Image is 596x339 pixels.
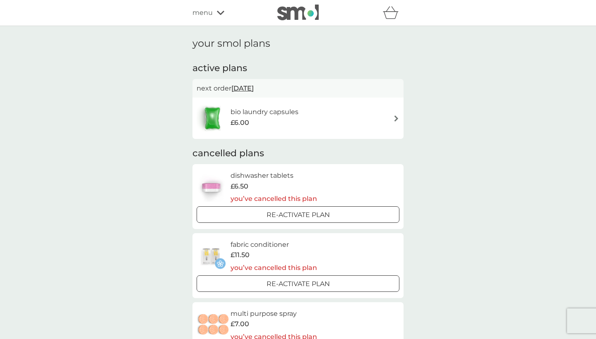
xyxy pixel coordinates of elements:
[192,62,404,75] h2: active plans
[197,83,399,94] p: next order
[197,173,226,202] img: dishwasher tablets
[231,181,248,192] span: £6.50
[192,7,213,18] span: menu
[192,147,404,160] h2: cancelled plans
[197,206,399,223] button: Re-activate Plan
[231,193,317,204] p: you’ve cancelled this plan
[231,107,298,117] h6: bio laundry capsules
[231,319,249,329] span: £7.00
[197,104,228,133] img: bio laundry capsules
[231,308,317,319] h6: multi purpose spray
[231,250,250,260] span: £11.50
[231,170,317,181] h6: dishwasher tablets
[197,242,226,271] img: fabric conditioner
[393,115,399,122] img: arrow right
[231,80,254,96] span: [DATE]
[277,5,319,20] img: smol
[383,5,404,21] div: basket
[197,275,399,292] button: Re-activate Plan
[192,38,404,50] h1: your smol plans
[267,279,330,289] p: Re-activate Plan
[267,210,330,220] p: Re-activate Plan
[231,263,317,273] p: you’ve cancelled this plan
[231,239,317,250] h6: fabric conditioner
[231,117,249,128] span: £6.00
